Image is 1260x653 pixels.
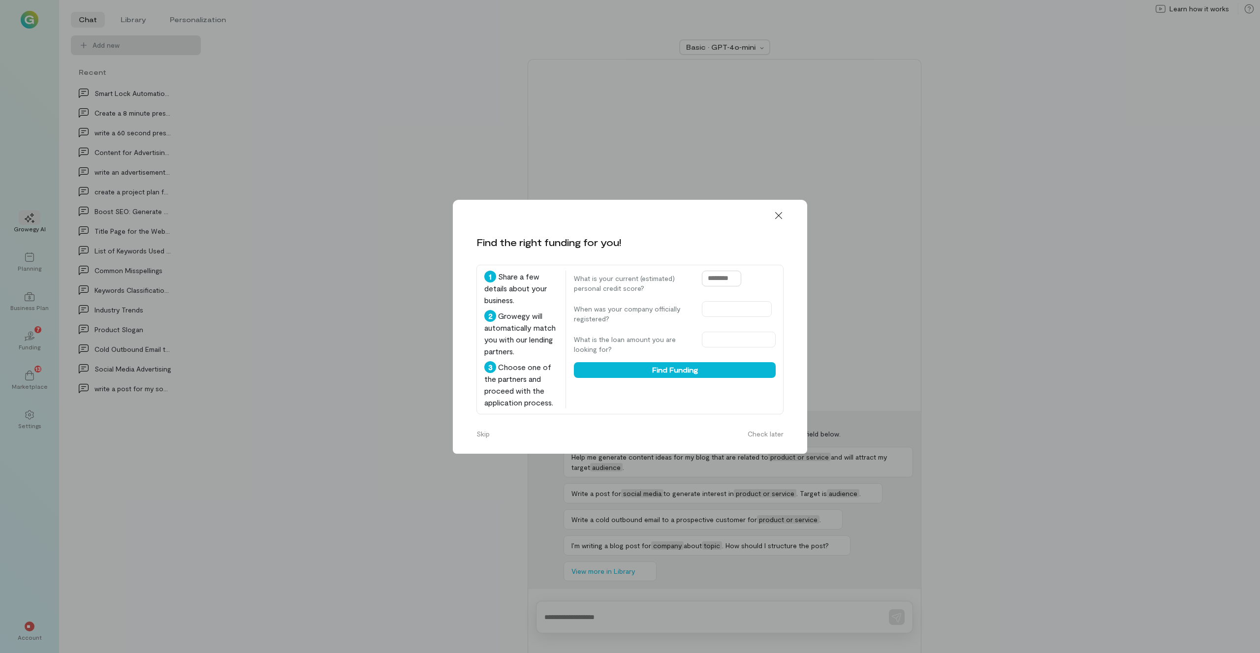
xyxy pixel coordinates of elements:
[476,235,621,249] div: Find the right funding for you!
[574,304,692,324] label: When was your company officially registered?
[484,310,558,357] div: Growegy will automatically match you with our lending partners.
[471,426,496,442] button: Skip
[574,274,692,293] label: What is your current (estimated) personal credit score?
[742,426,789,442] button: Check later
[484,310,496,322] div: 2
[484,361,496,373] div: 3
[574,362,776,378] button: Find Funding
[484,361,558,408] div: Choose one of the partners and proceed with the application process.
[574,335,692,354] label: What is the loan amount you are looking for?
[484,271,558,306] div: Share a few details about your business.
[484,271,496,282] div: 1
